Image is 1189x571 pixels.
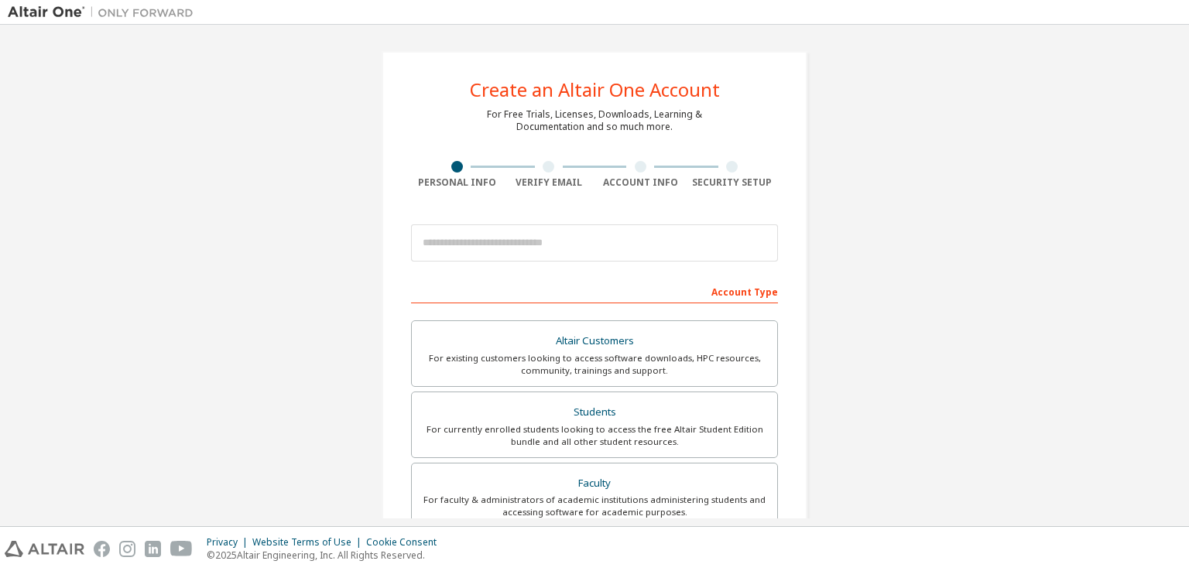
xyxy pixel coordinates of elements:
[207,536,252,549] div: Privacy
[119,541,135,557] img: instagram.svg
[421,473,768,494] div: Faculty
[421,402,768,423] div: Students
[8,5,201,20] img: Altair One
[411,279,778,303] div: Account Type
[421,330,768,352] div: Altair Customers
[594,176,687,189] div: Account Info
[207,549,446,562] p: © 2025 Altair Engineering, Inc. All Rights Reserved.
[170,541,193,557] img: youtube.svg
[470,80,720,99] div: Create an Altair One Account
[421,494,768,518] div: For faculty & administrators of academic institutions administering students and accessing softwa...
[5,541,84,557] img: altair_logo.svg
[252,536,366,549] div: Website Terms of Use
[421,423,768,448] div: For currently enrolled students looking to access the free Altair Student Edition bundle and all ...
[487,108,702,133] div: For Free Trials, Licenses, Downloads, Learning & Documentation and so much more.
[366,536,446,549] div: Cookie Consent
[94,541,110,557] img: facebook.svg
[421,352,768,377] div: For existing customers looking to access software downloads, HPC resources, community, trainings ...
[411,176,503,189] div: Personal Info
[687,176,779,189] div: Security Setup
[145,541,161,557] img: linkedin.svg
[503,176,595,189] div: Verify Email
